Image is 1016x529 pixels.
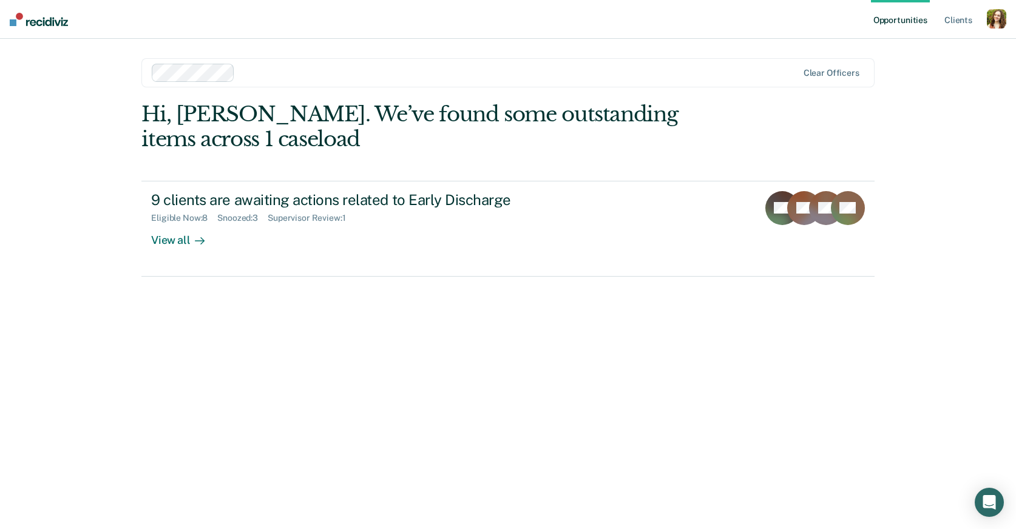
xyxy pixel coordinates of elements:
[141,181,875,277] a: 9 clients are awaiting actions related to Early DischargeEligible Now:8Snoozed:3Supervisor Review...
[151,213,217,223] div: Eligible Now : 8
[141,102,728,152] div: Hi, [PERSON_NAME]. We’ve found some outstanding items across 1 caseload
[151,223,219,247] div: View all
[804,68,859,78] div: Clear officers
[975,488,1004,517] div: Open Intercom Messenger
[217,213,268,223] div: Snoozed : 3
[268,213,355,223] div: Supervisor Review : 1
[10,13,68,26] img: Recidiviz
[151,191,577,209] div: 9 clients are awaiting actions related to Early Discharge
